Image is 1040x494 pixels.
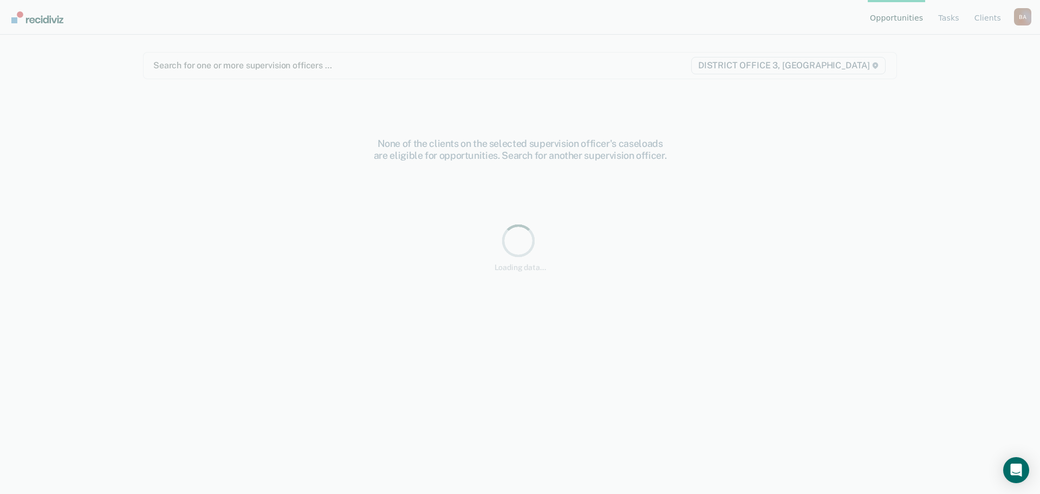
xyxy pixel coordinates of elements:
div: None of the clients on the selected supervision officer's caseloads are eligible for opportunitie... [347,138,693,161]
div: B A [1014,8,1031,25]
span: DISTRICT OFFICE 3, [GEOGRAPHIC_DATA] [691,57,886,74]
button: Profile dropdown button [1014,8,1031,25]
img: Recidiviz [11,11,63,23]
div: Open Intercom Messenger [1003,457,1029,483]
